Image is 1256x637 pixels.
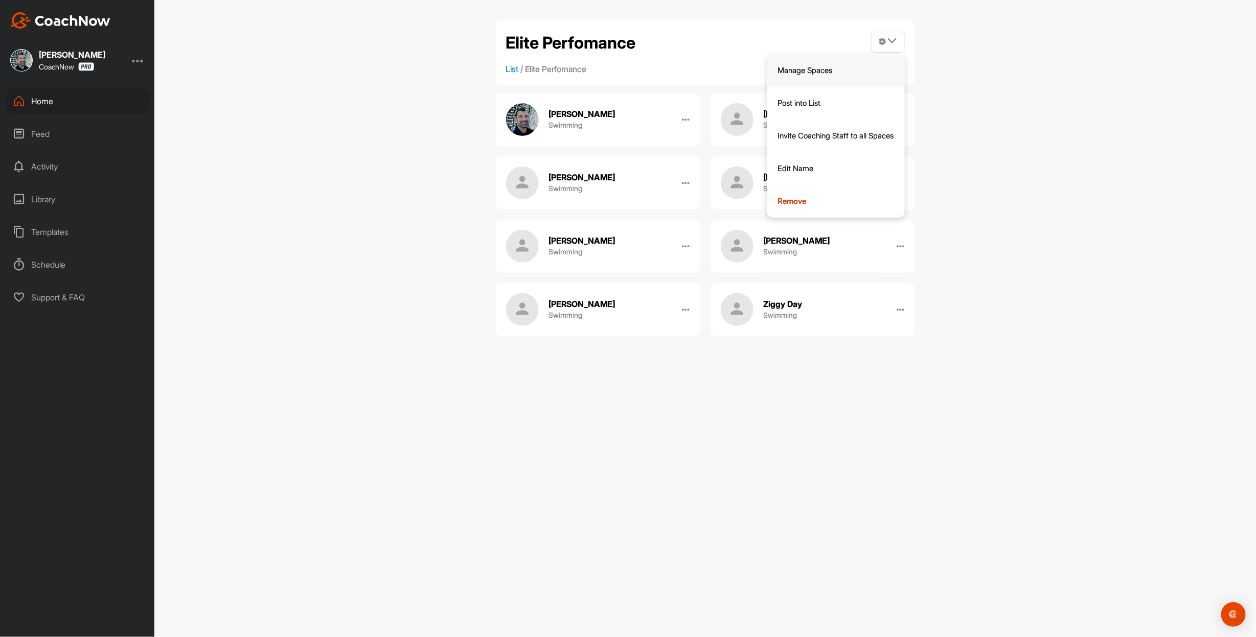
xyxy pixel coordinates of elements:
[764,246,797,257] h3: Swimming
[721,230,753,263] img: icon
[721,293,753,326] img: icon
[764,235,830,246] h2: [PERSON_NAME]
[6,88,150,114] div: Home
[721,103,753,136] img: icon
[506,103,539,136] img: icon
[711,283,915,336] a: iconZiggy DaySwimming
[549,246,583,257] h3: Swimming
[767,185,905,218] a: Remove
[506,64,519,74] a: List
[6,154,150,179] div: Activity
[6,252,150,277] div: Schedule
[6,186,150,212] div: Library
[78,62,94,71] img: CoachNow Pro
[10,12,110,29] img: CoachNow
[39,51,105,59] div: [PERSON_NAME]
[711,220,915,273] a: icon[PERSON_NAME]Swimming
[711,156,915,209] a: icon[PERSON_NAME]Swimming
[549,183,583,194] h3: Swimming
[496,283,700,336] a: icon[PERSON_NAME]Swimming
[496,156,700,209] a: icon[PERSON_NAME]Swimming
[764,120,797,130] h3: Swimming
[6,219,150,245] div: Templates
[549,120,583,130] h3: Swimming
[764,299,803,310] h2: Ziggy Day
[549,109,615,120] h2: [PERSON_NAME]
[506,293,539,326] img: icon
[496,93,700,146] a: icon[PERSON_NAME]Swimming
[506,31,636,55] h2: Elite Perfomance
[549,310,583,320] h3: Swimming
[549,235,615,246] h2: [PERSON_NAME]
[506,63,905,75] ol: /
[1221,602,1246,627] div: Open Intercom Messenger
[767,152,905,185] a: Edit Name
[39,62,94,71] div: CoachNow
[10,49,33,72] img: square_7d03fa5b79e311a58316ef6096d3d30c.jpg
[6,121,150,147] div: Feed
[711,93,915,146] a: icon[PERSON_NAME]Swimming
[767,54,905,87] a: Manage Spaces
[506,167,539,199] img: icon
[526,63,587,75] li: Elite Perfomance
[767,87,905,120] a: Post into List
[767,120,905,152] a: Invite Coaching Staff to all Spaces
[721,167,753,199] img: icon
[496,220,700,273] a: icon[PERSON_NAME]Swimming
[506,230,539,263] img: icon
[6,285,150,310] div: Support & FAQ
[549,299,615,310] h2: [PERSON_NAME]
[764,172,830,183] h2: [PERSON_NAME]
[549,172,615,183] h2: [PERSON_NAME]
[764,183,797,194] h3: Swimming
[764,310,797,320] h3: Swimming
[764,109,830,120] h2: [PERSON_NAME]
